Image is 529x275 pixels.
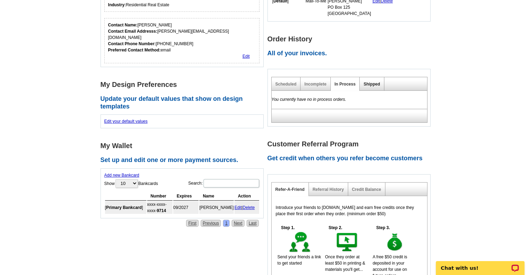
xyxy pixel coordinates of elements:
[108,48,161,52] strong: Preferred Contact Method:
[278,254,321,266] span: Send your friends a link to get started
[247,220,259,227] a: Last
[108,2,126,7] strong: Industry:
[352,187,381,192] a: Credit Balance
[104,18,260,63] div: Who should we contact regarding order issues?
[267,140,434,148] h1: Customer Referral Program
[104,173,139,178] a: Add new Bankcard
[267,155,434,162] h2: Get credit when others you refer become customers
[242,54,250,59] a: Edit
[101,142,267,149] h1: My Wallet
[173,192,199,201] th: Expires
[203,179,259,187] input: Search:
[275,187,305,192] a: Refer-A-Friend
[105,201,146,214] td: [ ]
[234,192,259,201] th: Action
[383,231,407,254] img: step-3.gif
[108,29,158,34] strong: Contact Email Addresss:
[325,254,365,272] span: Once they order at least $50 in printing & materials you'll get...
[199,192,234,201] th: Name
[188,178,259,188] label: Search:
[101,156,267,164] h2: Set up and edit one or more payment sources.
[186,220,198,227] a: First
[243,205,255,210] a: Delete
[275,82,297,87] a: Scheduled
[325,225,346,231] h5: Step 2.
[363,82,380,87] a: Shipped
[267,35,434,43] h1: Order History
[304,82,326,87] a: Incomplete
[288,231,312,254] img: step-1.gif
[147,192,173,201] th: Number
[313,187,344,192] a: Referral History
[157,208,166,213] strong: 9714
[234,201,259,214] td: |
[372,225,393,231] h5: Step 3.
[104,119,148,124] a: Edit your default values
[201,220,221,227] a: Previous
[199,201,234,214] td: [PERSON_NAME]
[232,220,245,227] a: Next
[108,23,138,27] strong: Contact Name:
[234,205,242,210] a: Edit
[115,179,138,188] select: ShowBankcards
[173,201,199,214] td: 09/2027
[106,205,142,210] b: Primary Bankcard
[335,231,359,254] img: step-2.gif
[276,204,423,217] p: Introduce your friends to [DOMAIN_NAME] and earn free credits once they place their first order w...
[278,225,298,231] h5: Step 1.
[101,95,267,110] h2: Update your default values that show on design templates
[108,41,156,46] strong: Contact Phone Number:
[223,220,230,227] a: 1
[431,253,529,275] iframe: LiveChat chat widget
[267,50,434,57] h2: All of your invoices.
[272,97,346,102] em: You currently have no in process orders.
[147,201,173,214] td: xxxx-xxxx-xxxx-
[335,82,356,87] a: In Process
[104,178,158,188] label: Show Bankcards
[101,81,267,88] h1: My Design Preferences
[108,22,256,53] div: [PERSON_NAME] [PERSON_NAME][EMAIL_ADDRESS][DOMAIN_NAME] [PHONE_NUMBER] email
